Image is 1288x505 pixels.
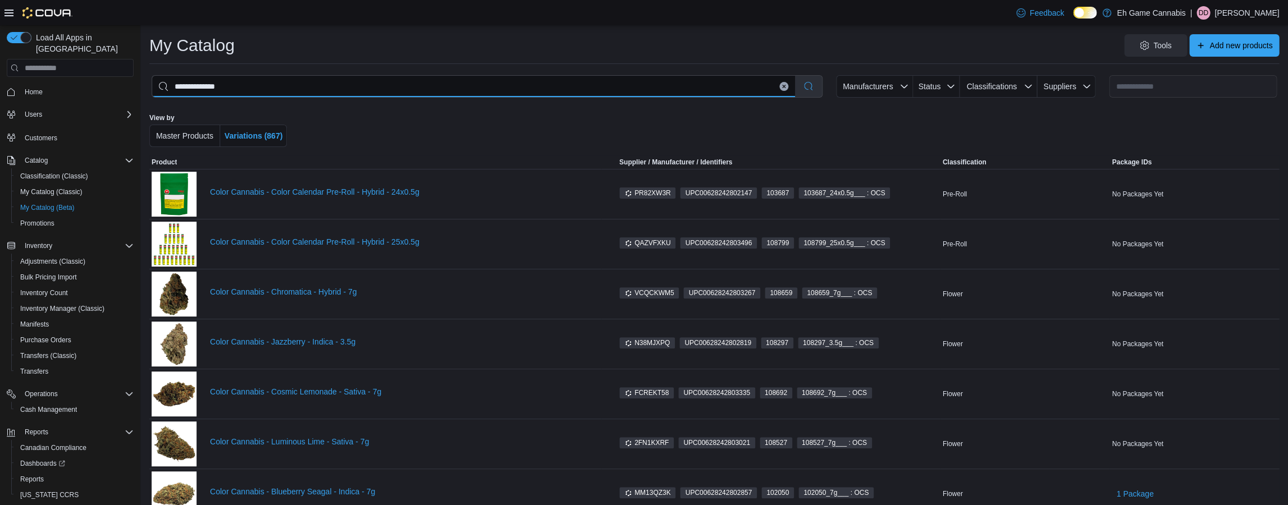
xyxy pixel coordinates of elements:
[11,269,138,285] button: Bulk Pricing Import
[683,388,750,398] span: UPC 00628242803335
[25,428,48,437] span: Reports
[1012,2,1068,24] a: Feedback
[760,437,792,448] span: 108527
[966,82,1016,91] span: Classifications
[20,367,48,376] span: Transfers
[619,387,674,398] span: FCREKT58
[25,241,52,250] span: Inventory
[685,488,752,498] span: UPC 00628242802857
[2,386,138,402] button: Operations
[1109,187,1279,201] div: No Packages Yet
[25,156,48,165] span: Catalog
[20,304,104,313] span: Inventory Manager (Classic)
[20,131,62,145] a: Customers
[16,457,134,470] span: Dashboards
[1117,6,1185,20] p: Eh Game Cannabis
[779,82,788,91] button: Clear input
[16,201,79,214] a: My Catalog (Beta)
[11,471,138,487] button: Reports
[1198,6,1208,20] span: DD
[16,185,134,199] span: My Catalog (Classic)
[16,488,83,502] a: [US_STATE] CCRS
[20,425,53,439] button: Reports
[678,437,755,448] span: UPC00628242803021
[940,437,1109,451] div: Flower
[152,421,197,466] img: Color Cannabis - Luminous Lime - Sativa - 7g
[20,85,134,99] span: Home
[20,336,71,345] span: Purchase Orders
[152,158,177,167] span: Product
[16,349,81,362] a: Transfers (Classic)
[802,287,877,299] span: 108659_7g___ : OCS
[940,387,1109,401] div: Flower
[802,438,867,448] span: 108527_7g___ : OCS
[1189,34,1279,57] button: Add new products
[807,288,872,298] span: 108659_7g___ : OCS
[918,82,940,91] span: Status
[16,365,134,378] span: Transfers
[210,237,599,246] a: Color Cannabis - Color Calendar Pre-Roll - Hybrid - 25x0.5g
[1073,7,1097,19] input: Dark Mode
[20,239,57,252] button: Inventory
[798,487,874,498] span: 102050_7g___ : OCS
[619,187,676,199] span: PR82XW3R
[619,158,732,167] div: Supplier / Manufacturer / Identifiers
[1109,287,1279,301] div: No Packages Yet
[16,185,87,199] a: My Catalog (Classic)
[765,287,797,299] span: 108659
[16,255,134,268] span: Adjustments (Classic)
[942,158,986,167] span: Classification
[624,438,669,448] span: 2FN1KXRF
[16,365,53,378] a: Transfers
[16,318,134,331] span: Manifests
[765,438,787,448] span: 108527
[11,184,138,200] button: My Catalog (Classic)
[152,371,197,416] img: Color Cannabis - Cosmic Lemonade - Sativa - 7g
[16,457,70,470] a: Dashboards
[152,222,197,267] img: Color Cannabis - Color Calendar Pre-Roll - Hybrid - 25x0.5g
[16,169,134,183] span: Classification (Classic)
[20,475,44,484] span: Reports
[20,425,134,439] span: Reports
[152,322,197,366] img: Color Cannabis - Jazzberry - Indica - 3.5g
[16,217,59,230] a: Promotions
[960,75,1038,98] button: Classifications
[20,130,134,144] span: Customers
[604,158,732,167] span: Supplier / Manufacturer / Identifiers
[210,387,599,396] a: Color Cannabis - Cosmic Lemonade - Sativa - 7g
[624,188,671,198] span: PR82XW3R
[1030,7,1064,19] span: Feedback
[16,201,134,214] span: My Catalog (Beta)
[683,438,750,448] span: UPC 00628242803021
[149,125,220,147] button: Master Products
[1112,483,1158,505] button: 1 Package
[11,456,138,471] a: Dashboards
[940,287,1109,301] div: Flower
[624,338,670,348] span: N38MJXPQ
[803,488,869,498] span: 102050_7g___ : OCS
[2,107,138,122] button: Users
[20,219,54,228] span: Promotions
[210,337,599,346] a: Color Cannabis - Jazzberry - Indica - 3.5g
[16,349,134,362] span: Transfers (Classic)
[16,217,134,230] span: Promotions
[20,172,88,181] span: Classification (Classic)
[619,487,676,498] span: MM13QZ3K
[25,134,57,143] span: Customers
[940,337,1109,351] div: Flower
[843,82,893,91] span: Manufacturers
[624,388,669,398] span: FCREKT58
[25,88,43,97] span: Home
[16,270,81,284] a: Bulk Pricing Import
[2,153,138,168] button: Catalog
[940,487,1109,501] div: Flower
[20,288,68,297] span: Inventory Count
[20,387,134,401] span: Operations
[619,237,676,249] span: QAZVFXKU
[760,387,792,398] span: 108692
[766,188,789,198] span: 103687
[20,490,79,499] span: [US_STATE] CCRS
[11,285,138,301] button: Inventory Count
[20,443,86,452] span: Canadian Compliance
